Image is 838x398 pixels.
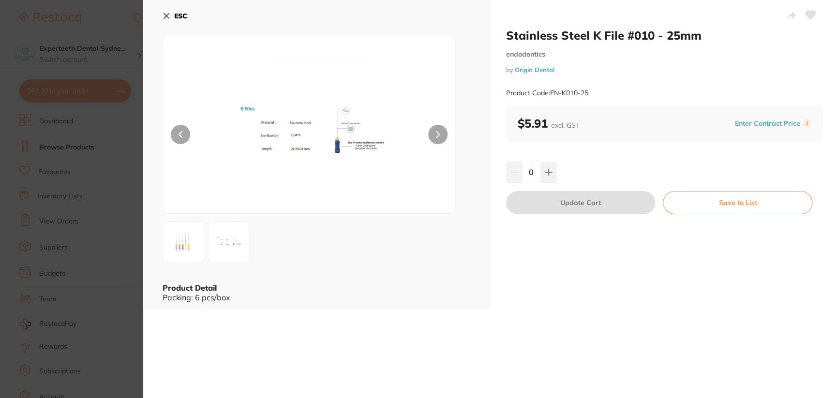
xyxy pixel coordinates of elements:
[163,293,471,302] div: Packing: 6 pcs/box
[803,119,811,127] label: i
[211,225,246,260] img: a2YxLXBuZw
[515,66,554,74] a: Origin Dental
[506,89,588,97] small: Product Code: EN-K010-25
[222,60,397,213] img: a2YxLXBuZw
[663,191,812,214] button: Save to List
[163,8,187,24] button: ESC
[506,66,823,74] small: by
[732,119,803,128] button: Enter Contract Price
[174,12,187,20] b: ESC
[506,28,823,43] h2: Stainless Steel K File #010 - 25mm
[506,191,655,214] button: Update Cart
[518,116,580,131] b: $5.91
[506,50,823,59] small: endodontics
[163,283,217,293] b: Product Detail
[551,121,580,130] span: excl. GST
[166,225,201,260] img: a2YtcG5n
